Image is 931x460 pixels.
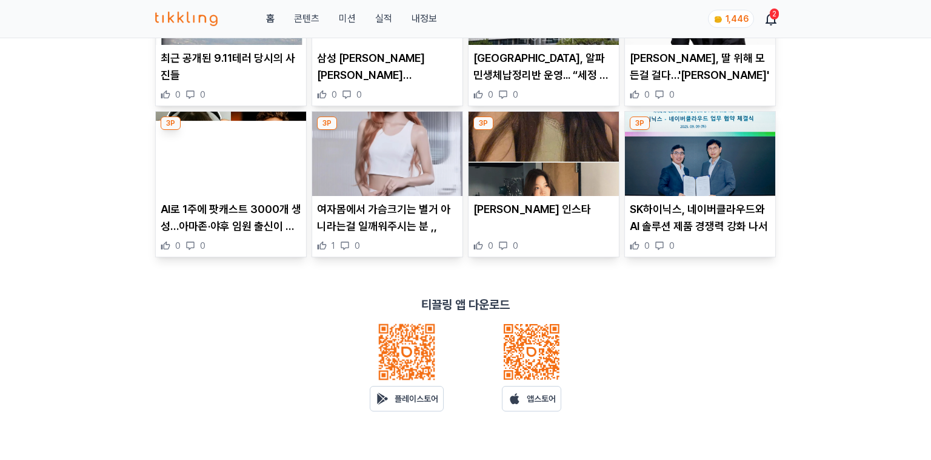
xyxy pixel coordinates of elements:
img: coin [713,15,723,24]
span: 0 [175,89,181,101]
a: 내정보 [412,12,437,26]
p: 삼성 [PERSON_NAME] [PERSON_NAME] [PERSON_NAME], 해군 입대 美시민권 포기 [317,50,458,84]
a: 홈 [266,12,275,26]
img: SK하이닉스, 네이버클라우드와 AI 솔루션 제품 경쟁력 강화 나서 [625,112,775,197]
span: 0 [488,240,493,252]
span: 0 [200,240,205,252]
p: SK하이닉스, 네이버클라우드와 AI 솔루션 제품 경쟁력 강화 나서 [630,201,770,235]
span: 0 [669,89,675,101]
span: 0 [356,89,362,101]
span: 0 [513,89,518,101]
a: 실적 [375,12,392,26]
p: 플레이스토어 [395,393,438,405]
img: 르세라핌 카즈하 인스타 [469,112,619,197]
a: coin 1,446 [708,10,752,28]
div: 3P [473,117,493,130]
img: 여자몸에서 가슴크기는 별거 아니라는걸 일깨워주시는 분 ,, [312,112,462,197]
img: qrcode_ios [502,323,561,381]
p: 최근 공개된 9.11테러 당시의 사진들 [161,50,301,84]
div: 3P AI로 1주에 팟캐스트 3000개 생성…아마존·야후 임원 출신이 설립한 AI 스타트업 '눈길' AI로 1주에 팟캐스트 3000개 생성…아마존·야후 임원 출신이 설립한 A... [155,111,307,258]
span: 1,446 [726,14,749,24]
p: AI로 1주에 팟캐스트 3000개 생성…아마존·야후 임원 출신이 설립한 AI 스타트업 '눈길' [161,201,301,235]
span: 0 [488,89,493,101]
span: 0 [355,240,360,252]
span: 0 [200,89,205,101]
div: 3P [630,117,650,130]
span: 0 [513,240,518,252]
div: 3P [161,117,181,130]
span: 0 [669,240,675,252]
a: 플레이스토어 [370,386,444,411]
a: 콘텐츠 [294,12,319,26]
p: 티끌링 앱 다운로드 [421,296,510,313]
img: AI로 1주에 팟캐스트 3000개 생성…아마존·야후 임원 출신이 설립한 AI 스타트업 '눈길' [156,112,306,197]
img: qrcode_android [378,323,436,381]
a: 앱스토어 [502,386,561,411]
span: 0 [175,240,181,252]
p: [PERSON_NAME] 인스타 [473,201,614,218]
div: 3P 여자몸에서 가슴크기는 별거 아니라는걸 일깨워주시는 분 ,, 여자몸에서 가슴크기는 별거 아니라는걸 일깨워주시는 분 ,, 1 0 [312,111,463,258]
span: 0 [332,89,337,101]
p: 앱스토어 [527,393,556,405]
div: 3P 르세라핌 카즈하 인스타 [PERSON_NAME] 인스타 0 0 [468,111,619,258]
div: 3P SK하이닉스, 네이버클라우드와 AI 솔루션 제품 경쟁력 강화 나서 SK하이닉스, 네이버클라우드와 AI 솔루션 제품 경쟁력 강화 나서 0 0 [624,111,776,258]
span: 0 [644,240,650,252]
a: 2 [766,12,776,26]
div: 3P [317,117,337,130]
div: 2 [770,8,779,19]
span: 0 [644,89,650,101]
img: 티끌링 [155,12,218,26]
p: 여자몸에서 가슴크기는 별거 아니라는걸 일깨워주시는 분 ,, [317,201,458,235]
p: [GEOGRAPHIC_DATA], 알파 민생체납정리반 운영... “세정 행정에 따뜻한 바람” [473,50,614,84]
button: 미션 [339,12,356,26]
p: [PERSON_NAME], 딸 위해 모든걸 걸다…'[PERSON_NAME]' [630,50,770,84]
span: 1 [332,240,335,252]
